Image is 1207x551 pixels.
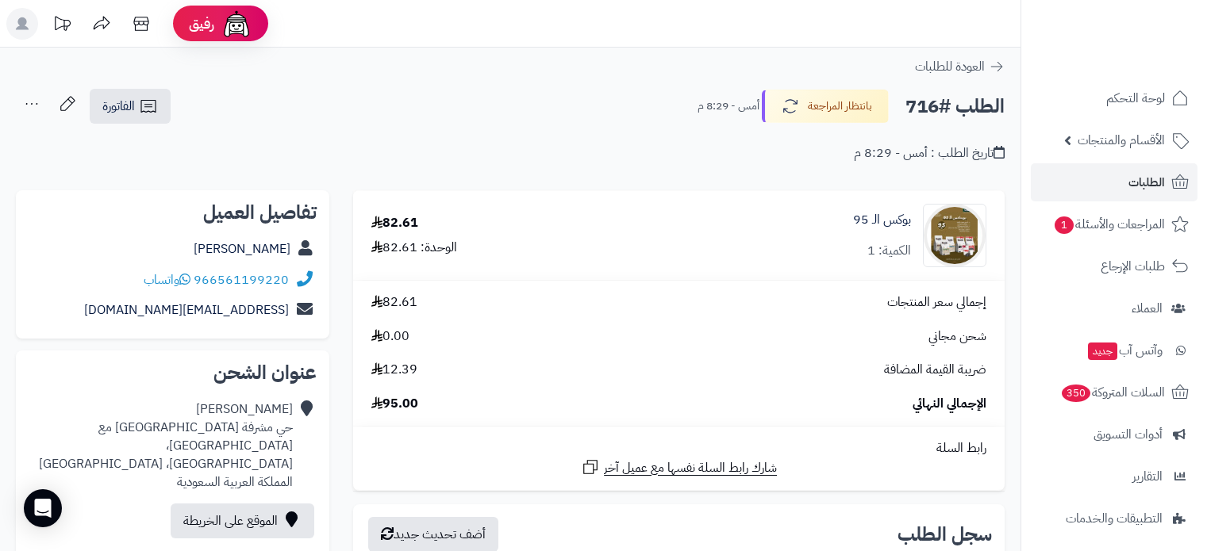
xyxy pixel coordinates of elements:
[1031,499,1197,538] a: التطبيقات والخدمات
[905,90,1005,123] h2: الطلب #716
[1132,297,1163,320] span: العملاء
[189,14,214,33] span: رفيق
[1106,87,1165,109] span: لوحة التحكم
[887,293,986,312] span: إجمالي سعر المنتجات
[1031,289,1197,327] a: العملاء
[1031,331,1197,369] a: وآتس آبجديد
[371,327,409,346] span: 0.00
[1078,129,1165,151] span: الأقسام والمنتجات
[762,90,889,123] button: بانتظار المراجعة
[29,400,293,491] div: [PERSON_NAME] حي مشرفة [GEOGRAPHIC_DATA] مع [GEOGRAPHIC_DATA]، [GEOGRAPHIC_DATA]، [GEOGRAPHIC_DAT...
[24,489,62,527] div: Open Intercom Messenger
[1031,415,1197,453] a: أدوات التسويق
[581,457,777,477] a: شارك رابط السلة نفسها مع عميل آخر
[1031,247,1197,285] a: طلبات الإرجاع
[1101,255,1165,277] span: طلبات الإرجاع
[371,361,417,379] span: 12.39
[1086,339,1163,362] span: وآتس آب
[194,270,289,289] a: 966561199220
[1031,205,1197,243] a: المراجعات والأسئلة1
[144,270,190,289] a: واتساب
[1053,213,1165,235] span: المراجعات والأسئلة
[1128,171,1165,193] span: الطلبات
[90,89,171,124] a: الفاتورة
[171,503,314,538] a: الموقع على الخريطة
[915,57,985,76] span: العودة للطلبات
[1132,465,1163,488] span: التقارير
[604,459,777,477] span: شارك رابط السلة نفسها مع عميل آخر
[371,239,457,257] div: الوحدة: 82.61
[924,204,986,267] img: 1758354822-%D8%A8%D9%88%D9%83%D8%B3%20%D8%A7%D9%84%D9%80%2095-90x90.jpg
[42,8,82,44] a: تحديثات المنصة
[194,239,290,258] a: [PERSON_NAME]
[853,211,911,229] a: بوكس الـ 95
[102,97,135,116] span: الفاتورة
[1031,373,1197,411] a: السلات المتروكة350
[84,300,289,320] a: [EMAIL_ADDRESS][DOMAIN_NAME]
[1094,423,1163,446] span: أدوات التسويق
[1066,507,1163,530] span: التطبيقات والخدمات
[1031,79,1197,117] a: لوحة التحكم
[371,214,418,232] div: 82.61
[221,8,252,40] img: ai-face.png
[1055,216,1074,234] span: 1
[915,57,1005,76] a: العودة للطلبات
[1060,381,1165,404] span: السلات المتروكة
[29,363,317,382] h2: عنوان الشحن
[1031,457,1197,496] a: التقارير
[884,361,986,379] span: ضريبة القيمة المضافة
[854,144,1005,163] div: تاريخ الطلب : أمس - 8:29 م
[1031,163,1197,201] a: الطلبات
[371,395,418,413] span: 95.00
[928,327,986,346] span: شحن مجاني
[371,293,417,312] span: 82.61
[1062,385,1090,402] span: 350
[898,525,992,544] h3: سجل الطلب
[1099,44,1192,78] img: logo-2.png
[913,395,986,413] span: الإجمالي النهائي
[867,242,911,260] div: الكمية: 1
[359,439,998,457] div: رابط السلة
[698,98,759,114] small: أمس - 8:29 م
[1088,342,1117,360] span: جديد
[29,203,317,222] h2: تفاصيل العميل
